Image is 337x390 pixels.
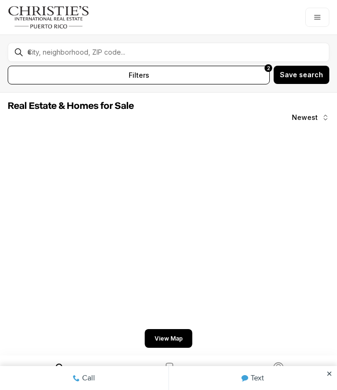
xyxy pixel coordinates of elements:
span: 2 [267,64,270,72]
span: Real Estate & Homes for Sale [8,101,134,111]
button: Newest [286,108,335,127]
button: Save search [274,66,329,84]
button: View Map [145,329,193,348]
span: Save search [280,71,323,79]
span: Newest [292,114,318,121]
span: filters [129,70,149,80]
img: logo [8,6,90,29]
button: filters2 [8,66,270,84]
